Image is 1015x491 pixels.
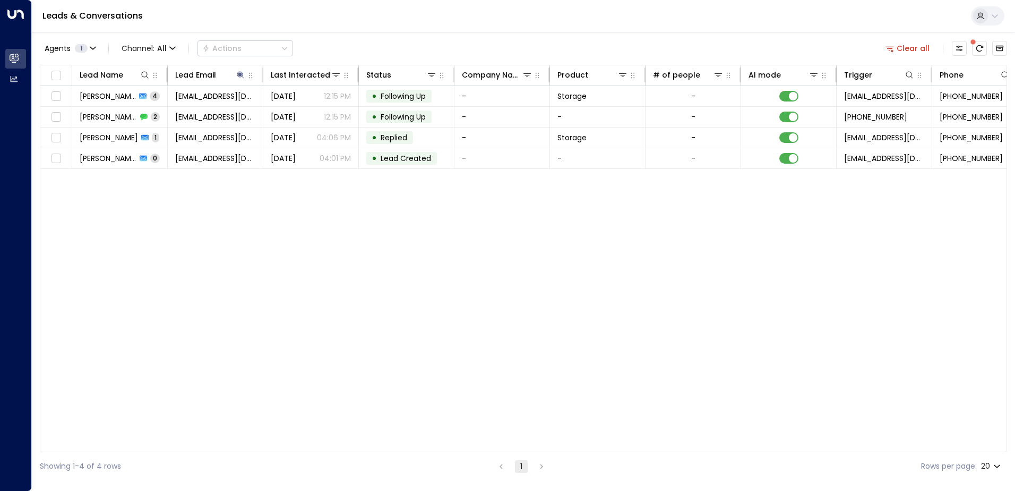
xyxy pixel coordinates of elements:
span: alex.j.call.000@gmail.com [175,91,255,101]
td: - [550,107,646,127]
span: Following Up [381,112,426,122]
span: Alex Call [80,91,136,101]
button: Customize [952,41,967,56]
span: 1 [75,44,88,53]
div: Phone [940,69,964,81]
span: Toggle select row [49,131,63,145]
div: - [691,132,695,143]
div: Last Interacted [271,69,341,81]
p: 04:06 PM [317,132,351,143]
div: Lead Name [80,69,150,81]
span: Toggle select all [49,69,63,82]
button: Actions [197,40,293,56]
div: Showing 1-4 of 4 rows [40,461,121,472]
span: Toggle select row [49,90,63,103]
div: Phone [940,69,1010,81]
button: Channel:All [117,41,180,56]
div: • [372,108,377,126]
span: All [157,44,167,53]
p: 04:01 PM [320,153,351,164]
span: Lead Created [381,153,431,164]
p: 12:15 PM [324,112,351,122]
span: Alex Call [80,132,138,143]
div: Lead Email [175,69,246,81]
div: Actions [202,44,242,53]
div: Company Name [462,69,532,81]
nav: pagination navigation [494,460,548,473]
div: Status [366,69,391,81]
div: • [372,87,377,105]
span: There are new threads available. Refresh the grid to view the latest updates. [972,41,987,56]
div: Lead Name [80,69,123,81]
span: +447570526256 [940,132,1003,143]
div: - [691,153,695,164]
span: alex.j.call.000@gmail.com [175,132,255,143]
span: Sep 02, 2025 [271,132,296,143]
td: - [454,86,550,106]
p: 12:15 PM [324,91,351,101]
div: AI mode [749,69,781,81]
button: Agents1 [40,41,100,56]
div: Last Interacted [271,69,330,81]
span: leads@space-station.co.uk [844,132,924,143]
div: Product [557,69,628,81]
div: - [691,112,695,122]
span: 0 [150,154,160,163]
span: +447570526256 [940,91,1003,101]
div: - [691,91,695,101]
span: Toggle select row [49,111,63,124]
span: leads@space-station.co.uk [844,91,924,101]
span: Storage [557,132,587,143]
div: Lead Email [175,69,216,81]
div: Product [557,69,588,81]
span: Alex Call [80,153,136,164]
div: Button group with a nested menu [197,40,293,56]
button: Clear all [881,41,934,56]
span: +447570526256 [940,112,1003,122]
td: - [550,148,646,168]
span: Channel: [117,41,180,56]
div: • [372,149,377,167]
span: Replied [381,132,407,143]
td: - [454,107,550,127]
button: page 1 [515,460,528,473]
div: 20 [981,459,1003,474]
span: Alex Call [80,112,137,122]
div: Status [366,69,437,81]
div: # of people [653,69,724,81]
td: - [454,128,550,148]
span: leads@space-station.co.uk [844,153,924,164]
button: Archived Leads [992,41,1007,56]
span: 1 [152,133,159,142]
span: +447570526256 [844,112,907,122]
span: alex.j.call.000@gmail.com [175,112,255,122]
div: Trigger [844,69,872,81]
span: +447570526256 [940,153,1003,164]
span: Sep 02, 2025 [271,153,296,164]
td: - [454,148,550,168]
span: Yesterday [271,91,296,101]
span: Agents [45,45,71,52]
div: Trigger [844,69,915,81]
span: Toggle select row [49,152,63,165]
div: # of people [653,69,700,81]
a: Leads & Conversations [42,10,143,22]
span: alex.j.call.000@gmail.com [175,153,255,164]
span: Storage [557,91,587,101]
span: 2 [151,112,160,121]
span: 4 [150,91,160,100]
span: Sep 09, 2025 [271,112,296,122]
label: Rows per page: [921,461,977,472]
div: • [372,129,377,147]
div: AI mode [749,69,819,81]
span: Following Up [381,91,426,101]
div: Company Name [462,69,522,81]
